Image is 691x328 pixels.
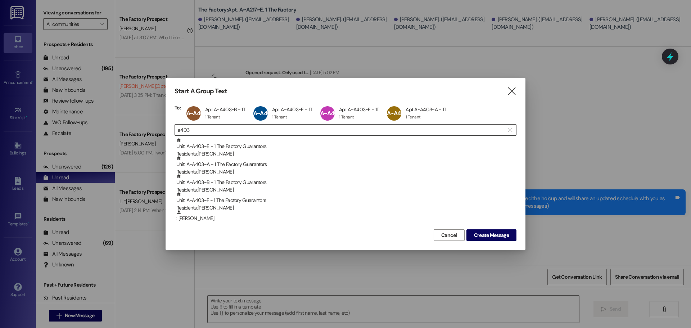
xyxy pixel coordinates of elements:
div: : [PERSON_NAME] [176,210,516,222]
div: Apt A~A403~B - 1T [205,106,245,113]
div: Unit: A~A403~A - 1 The Factory Guarantors [176,156,516,176]
div: Unit: A~A403~B - 1 The Factory GuarantorsResidents:[PERSON_NAME] [175,174,516,192]
div: 1 Tenant [406,114,420,120]
div: Apt A~A403~F - 1T [339,106,379,113]
span: A~A403~A [387,109,414,117]
span: Create Message [474,232,509,239]
i:  [507,87,516,95]
div: Apt A~A403~E - 1T [272,106,312,113]
div: Residents: [PERSON_NAME] [176,204,516,212]
span: A~A403~E [253,109,280,117]
div: Residents: [PERSON_NAME] [176,168,516,176]
div: Unit: A~A403~F - 1 The Factory Guarantors [176,192,516,212]
div: 1 Tenant [272,114,287,120]
div: 1 Tenant [205,114,220,120]
h3: To: [175,104,181,111]
div: 1 Tenant [339,114,354,120]
div: Apt A~A403~A - 1T [406,106,446,113]
div: : [PERSON_NAME] [175,210,516,228]
div: Unit: A~A403~E - 1 The Factory GuarantorsResidents:[PERSON_NAME] [175,138,516,156]
div: Residents: [PERSON_NAME] [176,150,516,158]
div: Unit: A~A403~E - 1 The Factory Guarantors [176,138,516,158]
h3: Start A Group Text [175,87,227,95]
span: Cancel [441,232,457,239]
button: Clear text [505,125,516,135]
span: A~A403~F [320,109,347,117]
div: Residents: [PERSON_NAME] [176,186,516,194]
i:  [508,127,512,133]
div: Unit: A~A403~F - 1 The Factory GuarantorsResidents:[PERSON_NAME] [175,192,516,210]
button: Cancel [434,229,465,241]
button: Create Message [466,229,516,241]
input: Search for any contact or apartment [178,125,505,135]
span: A~A403~B [186,109,213,117]
div: Unit: A~A403~B - 1 The Factory Guarantors [176,174,516,194]
div: Unit: A~A403~A - 1 The Factory GuarantorsResidents:[PERSON_NAME] [175,156,516,174]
